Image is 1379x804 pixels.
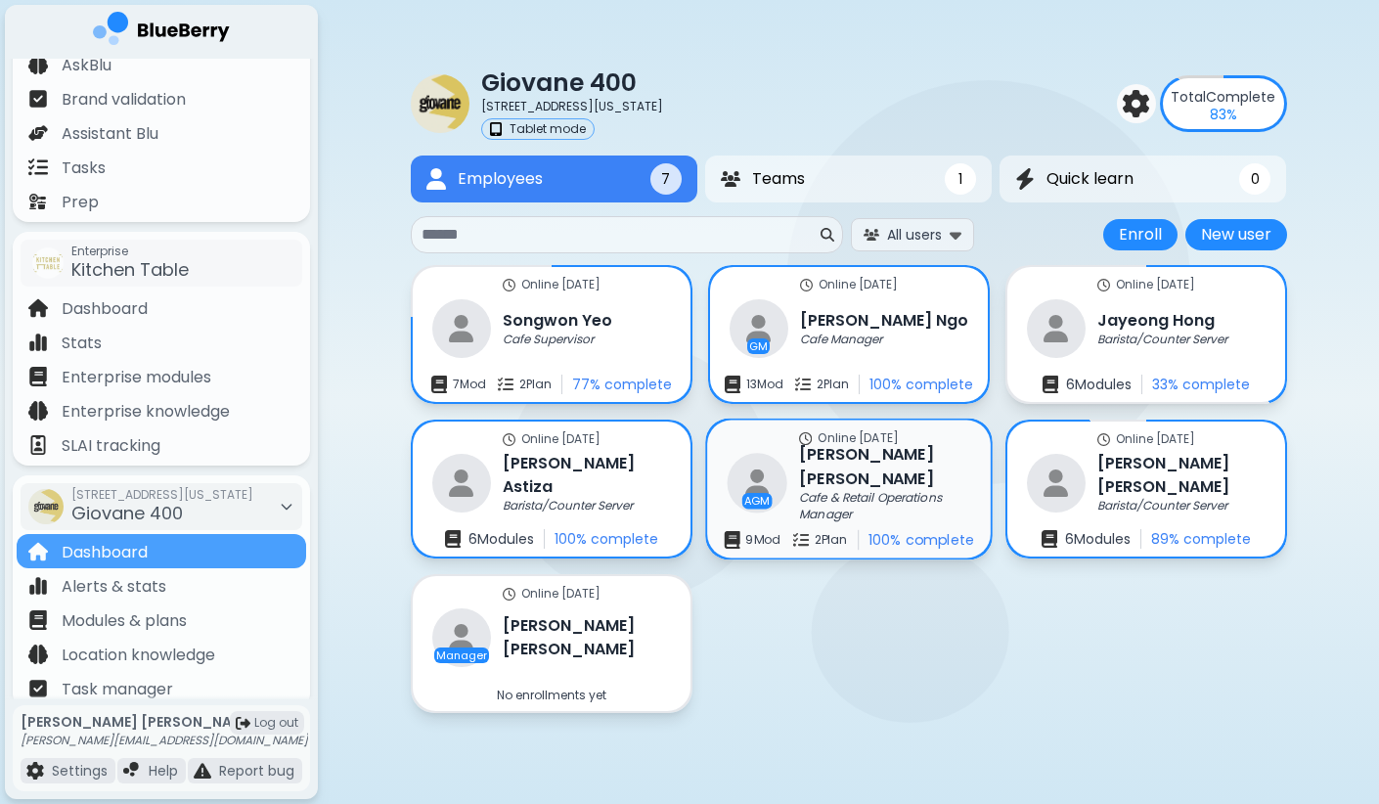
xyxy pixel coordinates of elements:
[481,118,663,140] a: tabletTablet mode
[503,614,671,661] h3: [PERSON_NAME] [PERSON_NAME]
[800,309,968,333] h3: [PERSON_NAME] Ngo
[792,532,808,548] img: training plans
[887,226,942,244] span: All users
[26,762,44,780] img: file icon
[1097,309,1215,333] h3: Jayeong Hong
[799,431,812,444] img: online status
[708,265,990,404] a: online statusOnline [DATE]restaurantGM[PERSON_NAME] NgoCafe Managermodules13Modtraining plans2Pla...
[1097,433,1110,446] img: online status
[503,332,594,347] p: Cafe Supervisor
[490,122,502,136] img: tablet
[28,123,48,143] img: file icon
[1185,219,1287,250] button: New user
[62,297,148,321] p: Dashboard
[28,576,48,596] img: file icon
[743,495,770,507] p: AGM
[817,377,849,392] p: 2 Plan
[431,376,447,393] img: modules
[236,716,250,731] img: logout
[521,586,601,602] p: Online [DATE]
[1005,265,1287,404] a: online statusOnline [DATE]restaurantJayeong HongBarista/Counter Serverenrollments6Modules33% comp...
[721,171,740,187] img: Teams
[725,376,740,393] img: modules
[21,733,308,748] p: [PERSON_NAME][EMAIL_ADDRESS][DOMAIN_NAME]
[503,588,515,601] img: online status
[62,191,99,214] p: Prep
[149,762,178,780] p: Help
[851,218,974,250] button: All users
[1000,156,1286,202] button: Quick learnQuick learn0
[411,420,692,558] a: online statusOnline [DATE]restaurant[PERSON_NAME] AstizaBarista/Counter Serverenrollments6Modules...
[62,156,106,180] p: Tasks
[432,299,491,358] img: restaurant
[411,265,692,404] a: online statusOnline [DATE]restaurantSongwon YeoCafe Supervisormodules7Modtraining plans2Plan77% c...
[950,225,961,244] img: expand
[503,309,612,333] h3: Songwon Yeo
[1027,454,1086,513] img: restaurant
[436,649,487,661] p: Manager
[503,279,515,291] img: online status
[28,89,48,109] img: file icon
[814,532,847,548] p: 2 Plan
[1066,376,1132,393] p: 6 Module s
[1097,452,1266,499] h3: [PERSON_NAME] [PERSON_NAME]
[62,122,158,146] p: Assistant Blu
[795,377,811,392] img: training plans
[819,277,898,292] p: Online [DATE]
[1065,530,1131,548] p: 6 Module s
[800,332,882,347] p: Cafe Manager
[1027,299,1086,358] img: restaurant
[1116,277,1195,292] p: Online [DATE]
[254,715,298,731] span: Log out
[481,99,663,114] p: [STREET_ADDRESS][US_STATE]
[497,688,606,703] p: No enrollments yet
[219,762,294,780] p: Report bug
[28,192,48,211] img: file icon
[468,530,534,548] p: 6 Module s
[521,277,601,292] p: Online [DATE]
[869,376,973,393] p: 100 % complete
[752,167,805,191] span: Teams
[71,257,189,282] span: Kitchen Table
[93,12,230,52] img: company logo
[62,400,230,424] p: Enterprise knowledge
[453,377,486,392] p: 7 Mod
[62,54,111,77] p: AskBlu
[28,55,48,74] img: file icon
[1152,376,1250,393] p: 33 % complete
[1097,279,1110,291] img: online status
[864,229,879,242] img: All users
[426,168,446,191] img: Employees
[519,377,552,392] p: 2 Plan
[62,541,148,564] p: Dashboard
[62,332,102,355] p: Stats
[28,298,48,318] img: file icon
[62,366,211,389] p: Enterprise modules
[572,376,672,393] p: 77 % complete
[723,531,738,550] img: modules
[28,542,48,561] img: file icon
[1103,219,1178,250] button: Enroll
[411,574,692,713] a: online statusOnline [DATE]restaurantManager[PERSON_NAME] [PERSON_NAME]No enrollments yet
[1116,431,1195,447] p: Online [DATE]
[1151,530,1251,548] p: 89 % complete
[194,762,211,780] img: file icon
[1123,90,1150,117] img: settings
[1015,168,1035,191] img: Quick learn
[749,340,768,352] p: GM
[1097,332,1227,347] p: Barista/Counter Server
[521,431,601,447] p: Online [DATE]
[745,532,780,548] p: 9 Mod
[1043,376,1058,393] img: enrollments
[62,434,160,458] p: SLAI tracking
[746,377,783,392] p: 13 Mod
[1171,88,1275,106] p: Complete
[411,74,469,133] img: company thumbnail
[503,452,671,499] h3: [PERSON_NAME] Astiza
[62,575,166,599] p: Alerts & stats
[730,299,788,358] img: restaurant
[71,487,253,503] span: [STREET_ADDRESS][US_STATE]
[71,244,189,259] span: Enterprise
[32,247,64,279] img: company thumbnail
[555,530,658,548] p: 100 % complete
